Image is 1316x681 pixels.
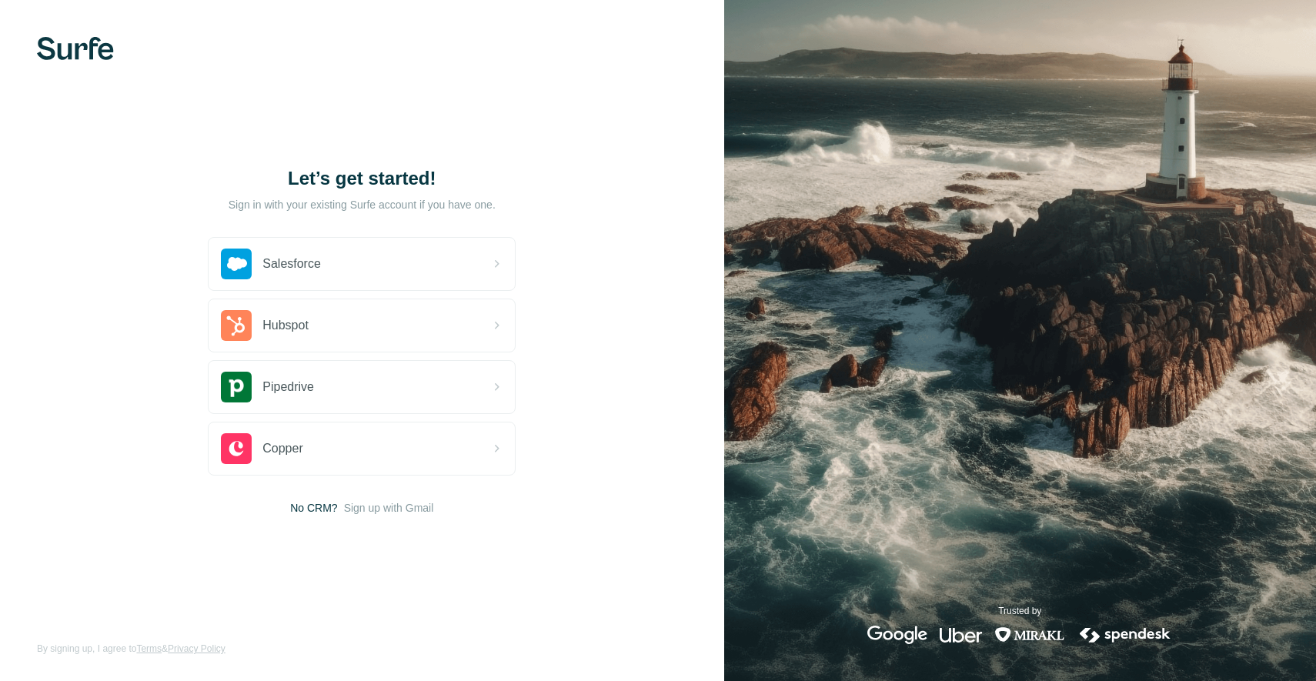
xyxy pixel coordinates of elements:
a: Terms [136,643,162,654]
button: Sign up with Gmail [344,500,434,516]
img: Surfe's logo [37,37,114,60]
p: Sign in with your existing Surfe account if you have one. [229,197,496,212]
span: Pipedrive [262,378,314,396]
img: uber's logo [940,626,982,644]
h1: Let’s get started! [208,166,516,191]
img: mirakl's logo [994,626,1065,644]
p: Trusted by [998,604,1041,618]
img: copper's logo [221,433,252,464]
span: By signing up, I agree to & [37,642,225,656]
img: hubspot's logo [221,310,252,341]
span: Hubspot [262,316,309,335]
span: Copper [262,439,302,458]
span: Salesforce [262,255,321,273]
span: No CRM? [290,500,337,516]
img: google's logo [867,626,927,644]
a: Privacy Policy [168,643,225,654]
img: salesforce's logo [221,249,252,279]
img: pipedrive's logo [221,372,252,402]
img: spendesk's logo [1077,626,1173,644]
